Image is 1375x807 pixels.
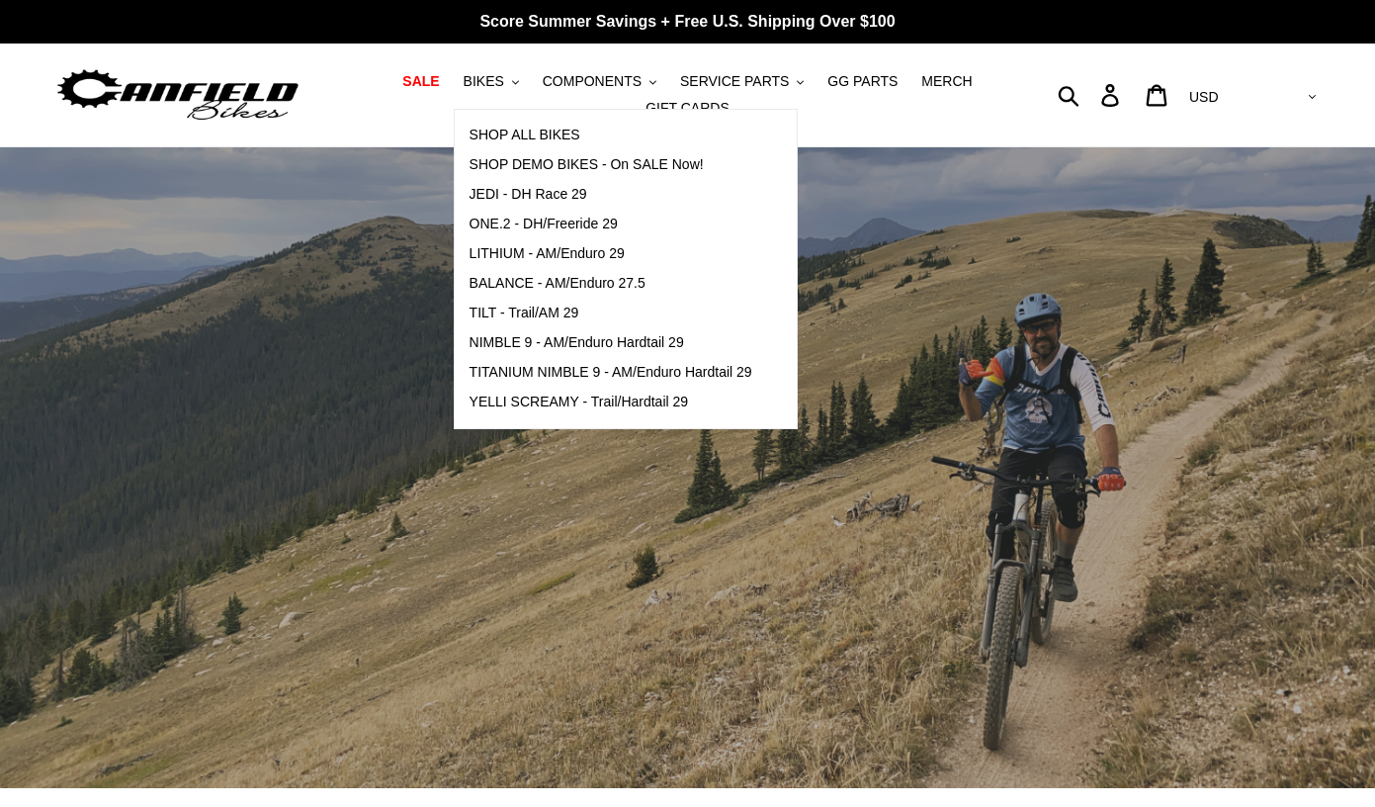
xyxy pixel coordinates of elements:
a: JEDI - DH Race 29 [455,180,767,210]
span: TILT - Trail/AM 29 [470,305,579,321]
a: YELLI SCREAMY - Trail/Hardtail 29 [455,388,767,417]
span: JEDI - DH Race 29 [470,186,587,203]
span: SALE [402,73,439,90]
span: LITHIUM - AM/Enduro 29 [470,245,625,262]
span: ONE.2 - DH/Freeride 29 [470,216,618,232]
span: BALANCE - AM/Enduro 27.5 [470,275,645,292]
a: SALE [392,68,449,95]
a: BALANCE - AM/Enduro 27.5 [455,269,767,299]
a: TITANIUM NIMBLE 9 - AM/Enduro Hardtail 29 [455,358,767,388]
img: Canfield Bikes [54,64,301,127]
span: GG PARTS [827,73,898,90]
a: GIFT CARDS [636,95,739,122]
a: NIMBLE 9 - AM/Enduro Hardtail 29 [455,328,767,358]
span: TITANIUM NIMBLE 9 - AM/Enduro Hardtail 29 [470,364,752,381]
span: BIKES [464,73,504,90]
a: ONE.2 - DH/Freeride 29 [455,210,767,239]
a: TILT - Trail/AM 29 [455,299,767,328]
a: SHOP DEMO BIKES - On SALE Now! [455,150,767,180]
span: SHOP DEMO BIKES - On SALE Now! [470,156,704,173]
a: MERCH [911,68,982,95]
span: YELLI SCREAMY - Trail/Hardtail 29 [470,394,689,410]
button: SERVICE PARTS [670,68,814,95]
span: SHOP ALL BIKES [470,127,580,143]
span: SERVICE PARTS [680,73,789,90]
a: SHOP ALL BIKES [455,121,767,150]
span: NIMBLE 9 - AM/Enduro Hardtail 29 [470,334,684,351]
a: GG PARTS [817,68,907,95]
span: COMPONENTS [543,73,642,90]
button: BIKES [454,68,529,95]
button: COMPONENTS [533,68,666,95]
span: GIFT CARDS [645,100,730,117]
a: LITHIUM - AM/Enduro 29 [455,239,767,269]
span: MERCH [921,73,972,90]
